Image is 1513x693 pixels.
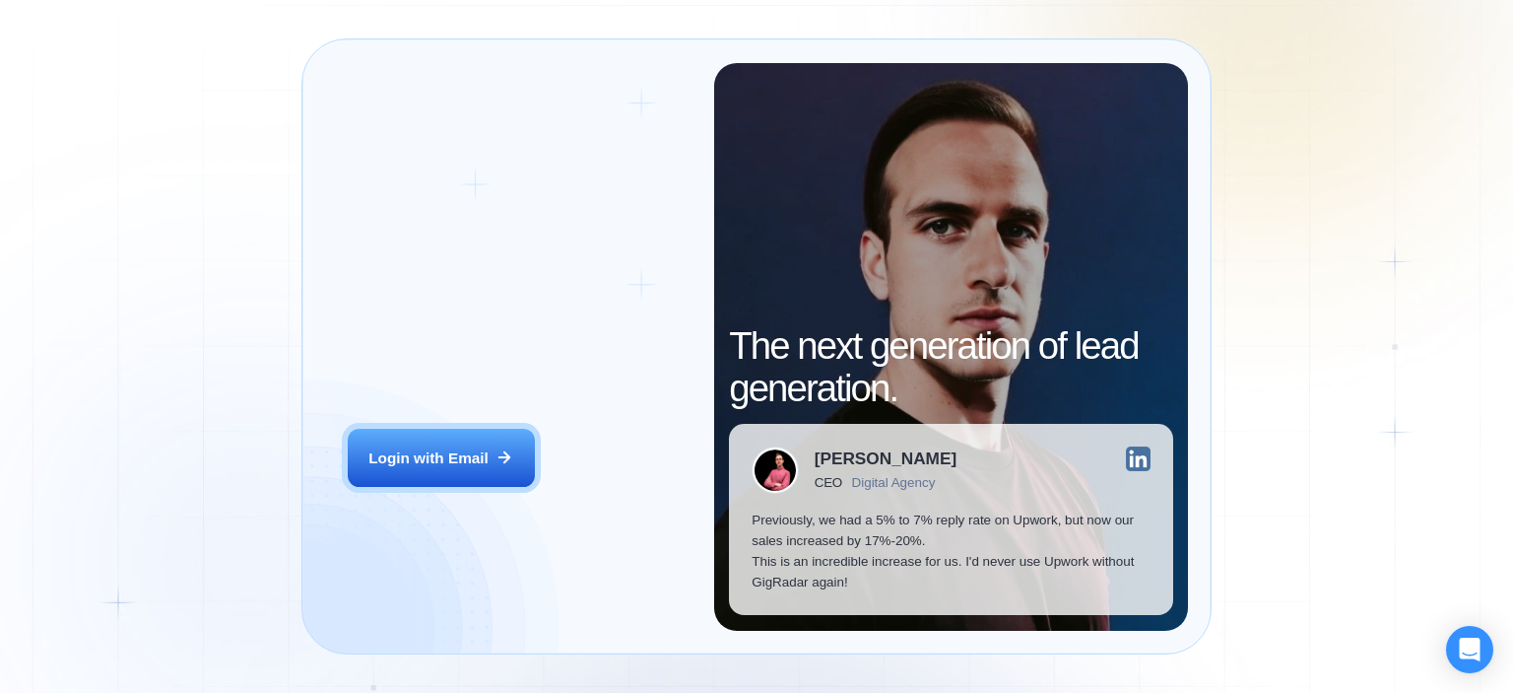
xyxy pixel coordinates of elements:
div: Digital Agency [852,475,936,490]
div: [PERSON_NAME] [815,450,956,467]
div: Login with Email [368,448,489,468]
button: Login with Email [348,429,535,488]
div: CEO [815,475,842,490]
div: Open Intercom Messenger [1446,626,1493,673]
p: Previously, we had a 5% to 7% reply rate on Upwork, but now our sales increased by 17%-20%. This ... [752,510,1151,593]
h2: The next generation of lead generation. [729,325,1173,408]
